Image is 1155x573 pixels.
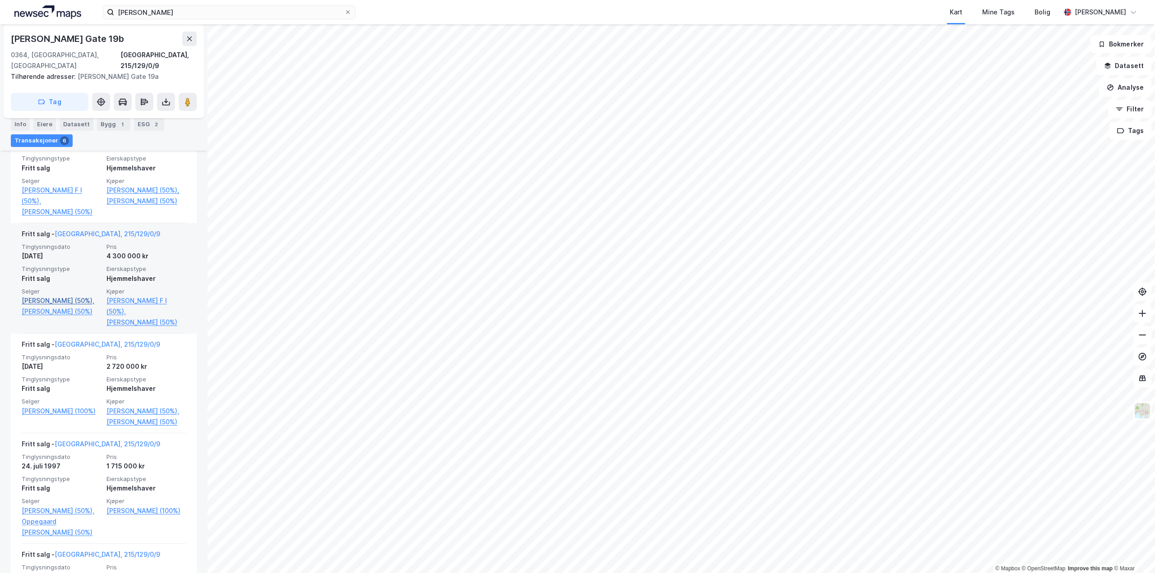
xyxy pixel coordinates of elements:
[118,120,127,129] div: 1
[22,376,101,383] span: Tinglysningstype
[22,497,101,505] span: Selger
[22,243,101,251] span: Tinglysningsdato
[55,440,160,448] a: [GEOGRAPHIC_DATA], 215/129/0/9
[134,118,164,131] div: ESG
[106,265,186,273] span: Eierskapstype
[97,118,130,131] div: Bygg
[22,383,101,394] div: Fritt salg
[22,339,160,353] div: Fritt salg -
[22,251,101,261] div: [DATE]
[22,206,101,217] a: [PERSON_NAME] (50%)
[55,230,160,238] a: [GEOGRAPHIC_DATA], 215/129/0/9
[22,564,101,571] span: Tinglysningsdato
[982,7,1015,18] div: Mine Tags
[106,505,186,516] a: [PERSON_NAME] (100%)
[11,73,78,80] span: Tilhørende adresser:
[106,383,186,394] div: Hjemmelshaver
[22,288,101,295] span: Selger
[22,461,101,472] div: 24. juli 1997
[11,71,189,82] div: [PERSON_NAME] Gate 19a
[106,406,186,417] a: [PERSON_NAME] (50%),
[1110,530,1155,573] div: Kontrollprogram for chat
[106,251,186,261] div: 4 300 000 kr
[22,353,101,361] span: Tinglysningsdato
[106,288,186,295] span: Kjøper
[1109,122,1151,140] button: Tags
[1068,565,1113,572] a: Improve this map
[106,353,186,361] span: Pris
[22,155,101,162] span: Tinglysningstype
[106,497,186,505] span: Kjøper
[55,550,160,558] a: [GEOGRAPHIC_DATA], 215/129/0/9
[106,273,186,284] div: Hjemmelshaver
[106,295,186,317] a: [PERSON_NAME] F I (50%),
[106,361,186,372] div: 2 720 000 kr
[1075,7,1126,18] div: [PERSON_NAME]
[22,229,160,243] div: Fritt salg -
[22,185,101,206] a: [PERSON_NAME] F I (50%),
[60,118,93,131] div: Datasett
[22,505,101,516] a: [PERSON_NAME] (50%),
[106,163,186,174] div: Hjemmelshaver
[106,185,186,196] a: [PERSON_NAME] (50%),
[22,453,101,461] span: Tinglysningsdato
[106,398,186,405] span: Kjøper
[106,376,186,383] span: Eierskapstype
[1110,530,1155,573] iframe: Chat Widget
[1090,35,1151,53] button: Bokmerker
[22,306,101,317] a: [PERSON_NAME] (50%)
[11,93,88,111] button: Tag
[106,317,186,328] a: [PERSON_NAME] (50%)
[11,50,120,71] div: 0364, [GEOGRAPHIC_DATA], [GEOGRAPHIC_DATA]
[1035,7,1050,18] div: Bolig
[22,265,101,273] span: Tinglysningstype
[950,7,962,18] div: Kart
[33,118,56,131] div: Eiere
[22,439,160,453] div: Fritt salg -
[106,155,186,162] span: Eierskapstype
[1134,402,1151,419] img: Z
[106,483,186,494] div: Hjemmelshaver
[106,461,186,472] div: 1 715 000 kr
[14,5,81,19] img: logo.a4113a55bc3d86da70a041830d287a7e.svg
[22,163,101,174] div: Fritt salg
[22,177,101,185] span: Selger
[1096,57,1151,75] button: Datasett
[11,32,126,46] div: [PERSON_NAME] Gate 19b
[60,136,69,145] div: 6
[22,475,101,483] span: Tinglysningstype
[114,5,344,19] input: Søk på adresse, matrikkel, gårdeiere, leietakere eller personer
[22,483,101,494] div: Fritt salg
[22,361,101,372] div: [DATE]
[55,340,160,348] a: [GEOGRAPHIC_DATA], 215/129/0/9
[22,516,101,538] a: Oppegaard [PERSON_NAME] (50%)
[106,196,186,206] a: [PERSON_NAME] (50%)
[1108,100,1151,118] button: Filter
[106,475,186,483] span: Eierskapstype
[106,417,186,427] a: [PERSON_NAME] (50%)
[22,295,101,306] a: [PERSON_NAME] (50%),
[11,134,73,147] div: Transaksjoner
[22,549,160,564] div: Fritt salg -
[1099,78,1151,96] button: Analyse
[106,564,186,571] span: Pris
[152,120,161,129] div: 2
[22,273,101,284] div: Fritt salg
[22,406,101,417] a: [PERSON_NAME] (100%)
[11,118,30,131] div: Info
[1022,565,1066,572] a: OpenStreetMap
[22,398,101,405] span: Selger
[120,50,197,71] div: [GEOGRAPHIC_DATA], 215/129/0/9
[106,243,186,251] span: Pris
[106,177,186,185] span: Kjøper
[106,453,186,461] span: Pris
[995,565,1020,572] a: Mapbox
